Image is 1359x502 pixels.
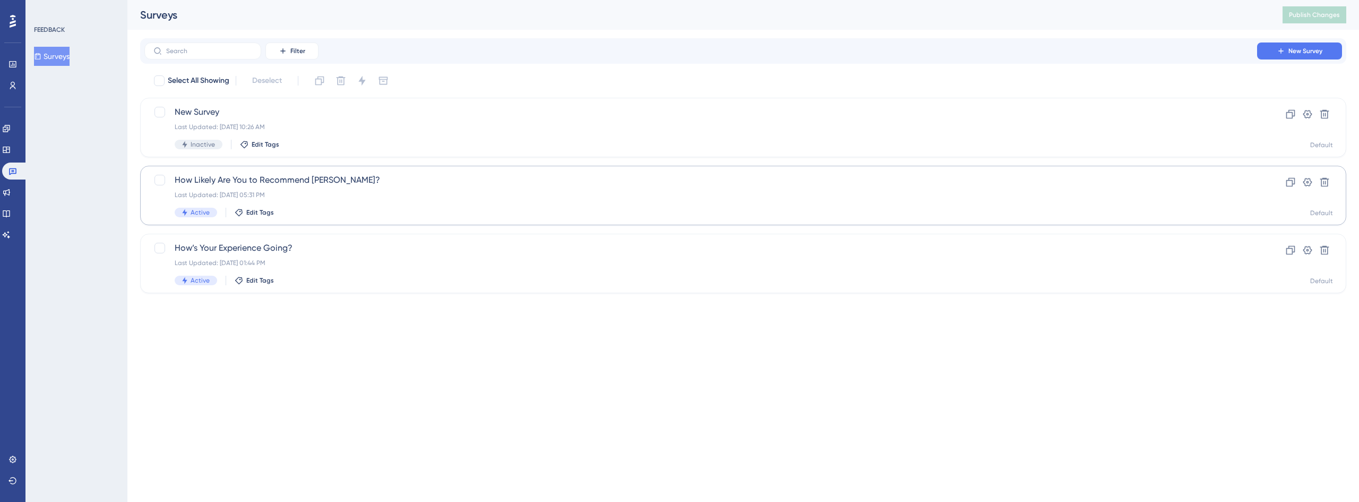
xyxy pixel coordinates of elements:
[240,140,279,149] button: Edit Tags
[290,47,305,55] span: Filter
[140,7,1256,22] div: Surveys
[243,71,291,90] button: Deselect
[1257,42,1342,59] button: New Survey
[191,276,210,285] span: Active
[34,47,70,66] button: Surveys
[175,242,1227,254] span: How’s Your Experience Going?
[1283,6,1346,23] button: Publish Changes
[175,106,1227,118] span: New Survey
[1310,141,1333,149] div: Default
[168,74,229,87] span: Select All Showing
[246,208,274,217] span: Edit Tags
[1310,277,1333,285] div: Default
[1289,11,1340,19] span: Publish Changes
[235,208,274,217] button: Edit Tags
[191,140,215,149] span: Inactive
[235,276,274,285] button: Edit Tags
[246,276,274,285] span: Edit Tags
[175,259,1227,267] div: Last Updated: [DATE] 01:44 PM
[252,140,279,149] span: Edit Tags
[1288,47,1322,55] span: New Survey
[1310,209,1333,217] div: Default
[175,174,1227,186] span: How Likely Are You to Recommend [PERSON_NAME]?
[166,47,252,55] input: Search
[191,208,210,217] span: Active
[252,74,282,87] span: Deselect
[175,191,1227,199] div: Last Updated: [DATE] 05:31 PM
[265,42,319,59] button: Filter
[34,25,65,34] div: FEEDBACK
[175,123,1227,131] div: Last Updated: [DATE] 10:26 AM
